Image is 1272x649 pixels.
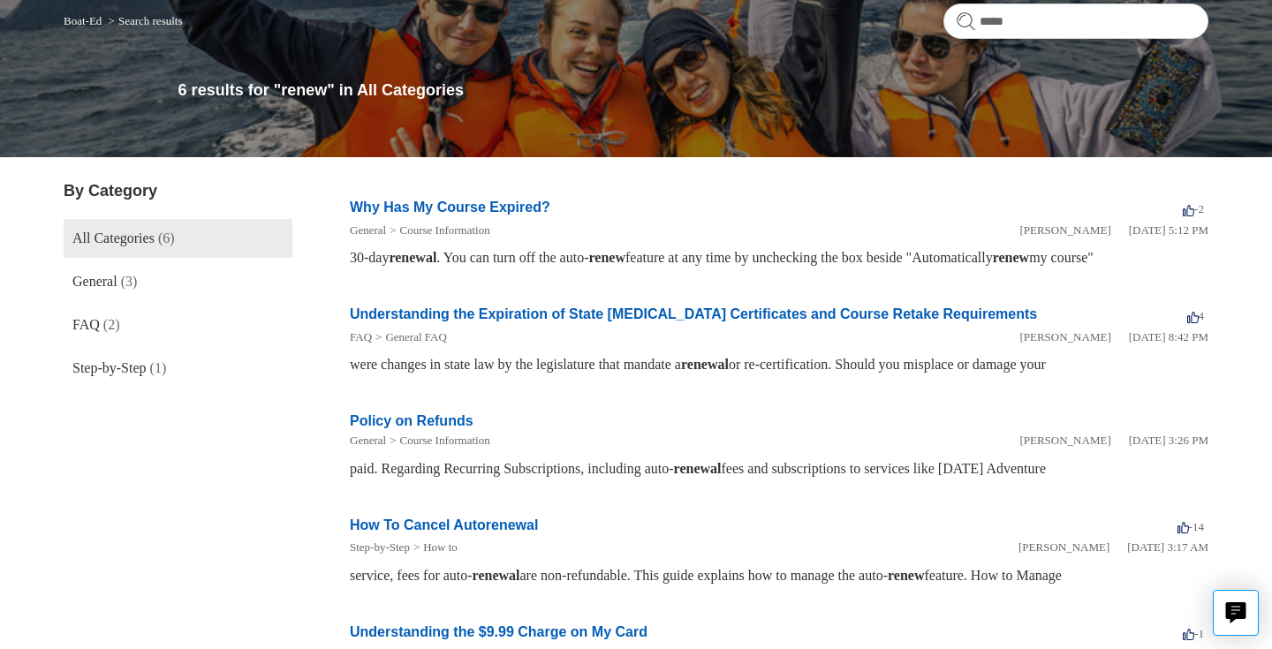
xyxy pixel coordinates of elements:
li: General [350,222,386,239]
em: renewal [681,357,729,372]
div: paid. Regarding Recurring Subscriptions, including auto- fees and subscriptions to services like ... [350,458,1208,479]
span: 4 [1187,309,1205,322]
li: [PERSON_NAME] [1019,432,1110,449]
a: FAQ (2) [64,306,292,344]
a: General FAQ [385,330,446,343]
a: General (3) [64,262,292,301]
li: [PERSON_NAME] [1019,328,1110,346]
li: [PERSON_NAME] [1018,539,1109,556]
a: Course Information [399,223,489,237]
li: [PERSON_NAME] [1019,222,1110,239]
time: 01/05/2024, 17:12 [1129,223,1208,237]
a: General [350,434,386,447]
li: How to [410,539,458,556]
a: Step-by-Step (1) [64,349,292,388]
div: were changes in state law by the legislature that mandate a or re-certification. Should you mispl... [350,354,1208,375]
em: renewal [389,250,436,265]
a: Boat-Ed [64,14,102,27]
a: General [350,223,386,237]
li: FAQ [350,328,372,346]
li: General FAQ [372,328,447,346]
button: Live chat [1213,590,1259,636]
h1: 6 results for "renew" in All Categories [178,79,1208,102]
div: service, fees for auto- are non-refundable. This guide explains how to manage the auto- feature. ... [350,565,1208,586]
time: 01/29/2024, 15:26 [1129,434,1208,447]
em: renewal [473,568,520,583]
em: renew [888,568,924,583]
a: Understanding the Expiration of State [MEDICAL_DATA] Certificates and Course Retake Requirements [350,306,1037,321]
a: Understanding the $9.99 Charge on My Card [350,624,647,639]
li: General [350,432,386,449]
input: Search [943,4,1208,39]
li: Course Information [386,222,490,239]
span: General [72,274,117,289]
a: Step-by-Step [350,540,410,554]
a: All Categories (6) [64,219,292,258]
span: (3) [121,274,138,289]
em: renewal [674,461,722,476]
span: -1 [1183,627,1204,640]
span: FAQ [72,317,100,332]
li: Course Information [386,432,490,449]
a: How to [423,540,458,554]
li: Boat-Ed [64,14,105,27]
time: 03/16/2022, 20:42 [1129,330,1208,343]
span: -14 [1177,520,1204,533]
a: Why Has My Course Expired? [350,200,550,215]
a: Policy on Refunds [350,413,473,428]
span: -2 [1183,202,1204,215]
div: 30-day . You can turn off the auto- feature at any time by unchecking the box beside "Automatical... [350,247,1208,268]
li: Step-by-Step [350,539,410,556]
em: renew [993,250,1029,265]
li: Search results [105,14,183,27]
a: Course Information [399,434,489,447]
span: (1) [150,360,167,375]
a: How To Cancel Autorenewal [350,517,538,532]
time: 03/16/2022, 03:17 [1127,540,1208,554]
em: renew [588,250,625,265]
span: Step-by-Step [72,360,147,375]
h3: By Category [64,179,292,203]
a: FAQ [350,330,372,343]
span: All Categories [72,230,155,245]
span: (6) [158,230,175,245]
span: (2) [103,317,120,332]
